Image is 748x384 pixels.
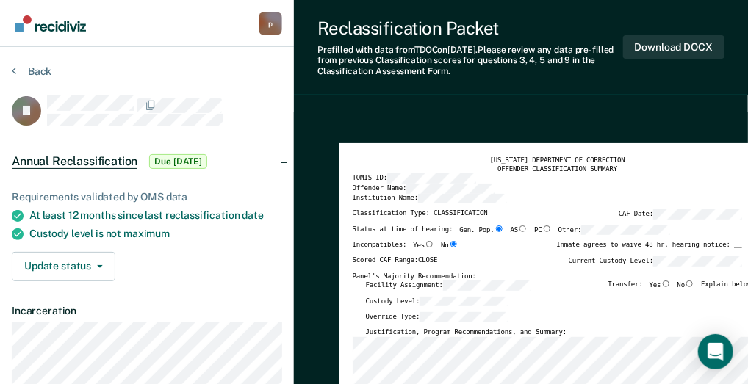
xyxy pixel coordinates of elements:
div: p [259,12,282,35]
button: Download DOCX [623,35,724,59]
label: No [441,241,458,250]
label: Offender Name: [353,184,495,194]
input: Offender Name: [406,184,495,194]
div: Incompatibles: [353,241,458,256]
div: Requirements validated by OMS data [12,191,282,203]
label: TOMIS ID: [353,173,476,184]
button: Back [12,65,51,78]
input: Facility Assignment: [443,280,532,291]
label: PC [534,225,552,236]
input: Other: [581,225,670,236]
input: TOMIS ID: [387,173,476,184]
div: Panel's Majority Recommendation: [353,272,742,281]
input: Institution Name: [418,194,507,204]
img: Recidiviz [15,15,86,32]
span: Due [DATE] [149,154,207,169]
input: Gen. Pop. [495,225,504,232]
input: AS [518,225,528,232]
label: No [677,280,695,291]
label: Custody Level: [366,297,508,307]
span: date [242,209,263,221]
label: Current Custody Level: [569,256,742,267]
label: Justification, Program Recommendations, and Summary: [366,328,567,337]
input: CAF Date: [653,209,742,220]
span: Annual Reclassification [12,154,137,169]
label: AS [511,225,528,236]
label: Institution Name: [353,194,507,204]
label: Scored CAF Range: CLOSE [353,256,438,267]
label: Other: [558,225,670,236]
label: Gen. Pop. [460,225,504,236]
label: CAF Date: [619,209,742,220]
div: At least 12 months since last reclassification [29,209,282,222]
input: Yes [661,280,671,287]
label: Facility Assignment: [366,280,532,291]
span: maximum [123,228,170,239]
input: No [449,241,458,247]
label: Yes [413,241,434,250]
dt: Incarceration [12,305,282,317]
label: Classification Type: CLASSIFICATION [353,209,488,220]
div: Open Intercom Messenger [698,334,733,369]
div: Prefilled with data from TDOC on [DATE] . Please review any data pre-filled from previous Classif... [317,45,623,76]
input: Yes [425,241,434,247]
input: No [685,280,694,287]
label: Override Type: [366,312,508,322]
label: Yes [650,280,671,291]
div: Status at time of hearing: [353,225,670,242]
button: Update status [12,252,115,281]
input: Current Custody Level: [653,256,742,267]
input: PC [542,225,552,232]
div: Reclassification Packet [317,18,623,39]
input: Override Type: [420,312,508,322]
div: Custody level is not [29,228,282,240]
button: Profile dropdown button [259,12,282,35]
div: Inmate agrees to waive 48 hr. hearing notice: __ [556,241,741,256]
input: Custody Level: [420,297,508,307]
